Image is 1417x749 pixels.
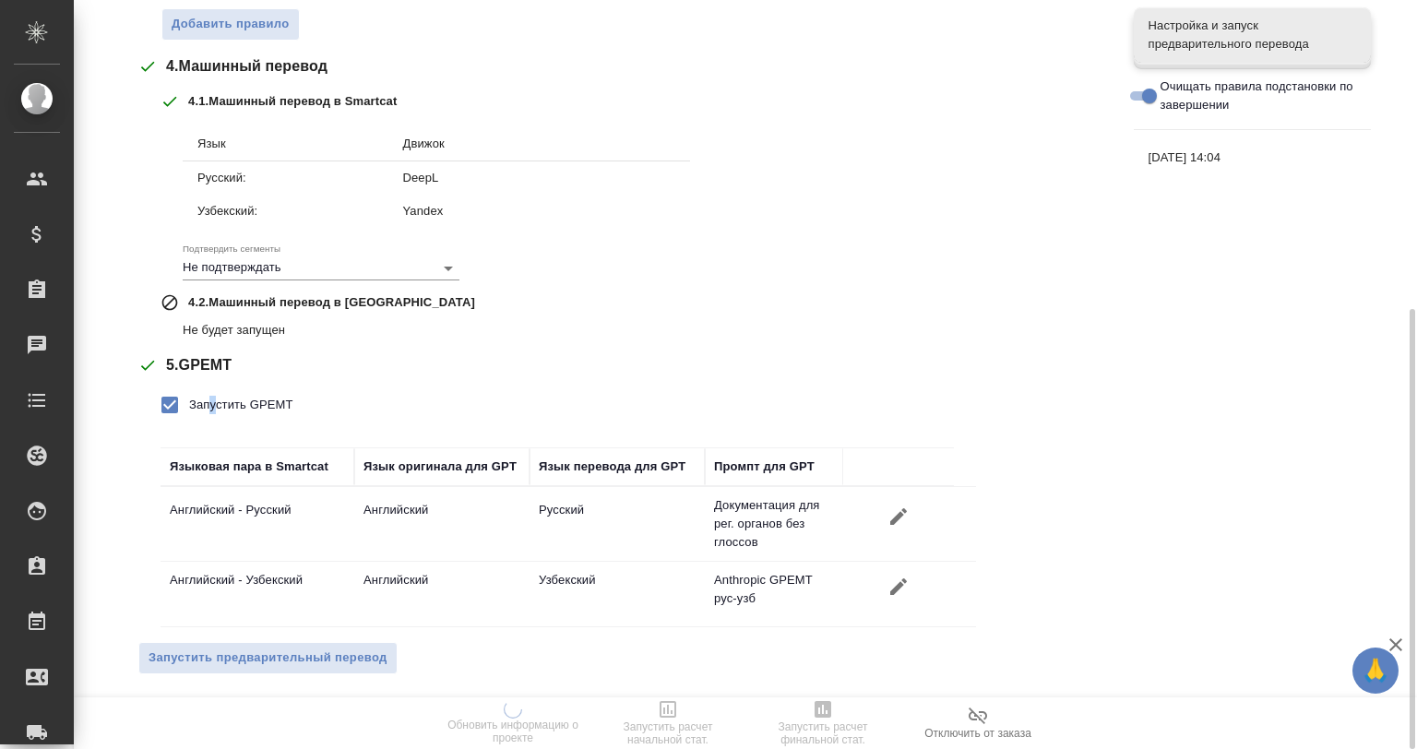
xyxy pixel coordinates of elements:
[924,727,1031,740] span: Отключить от заказа
[403,202,675,220] p: Yandex
[883,501,914,532] button: Редактировать
[530,562,705,626] td: Узбекский
[883,571,914,602] button: Редактировать
[1134,137,1371,178] div: [DATE] 14:04
[354,492,530,556] td: Английский
[745,697,900,749] button: Запустить расчет финальной стат.
[149,648,387,669] span: Запустить предварительный перевод
[1352,648,1399,694] button: 🙏
[403,169,675,187] p: DeepL
[188,92,397,111] p: 4 . 1 . Машинный перевод в Smartcat
[1149,17,1356,53] span: Настройка и запуск предварительного перевода
[1360,651,1391,690] span: 🙏
[363,458,517,476] div: Язык оригинала для GPT
[170,458,328,476] div: Языковая пара в Smartcat
[590,697,745,749] button: Запустить расчет начальной стат.
[197,169,388,187] p: Русский:
[197,202,388,220] p: Узбекский:
[161,8,300,41] button: Добавить правило
[539,458,685,476] div: Язык перевода для GPT
[530,492,705,556] td: Русский
[705,487,843,561] td: Документация для рег. органов без глоссов
[1134,7,1371,63] div: Настройка и запуск предварительного перевода
[1161,77,1357,114] span: Очищать правила подстановки по завершении
[138,356,157,374] svg: Этап будет запущен
[183,244,280,253] label: Подтвердить сегменты
[161,492,354,556] td: Английский - Русский
[189,396,293,414] span: Запустить GPEMT
[1149,149,1356,167] span: [DATE] 14:04
[435,256,461,281] button: Open
[756,720,889,746] span: Запустить расчет финальной стат.
[197,135,388,153] p: Язык
[435,697,590,749] button: Обновить информацию о проекте
[601,720,734,746] span: Запустить расчет начальной стат.
[354,562,530,626] td: Английский
[188,293,475,312] p: 4 . 2 . Машинный перевод в [GEOGRAPHIC_DATA]
[705,562,843,626] td: Anthropic GPEMT рус-узб
[161,293,179,312] svg: Этап не будет запущен
[161,562,354,626] td: Английский - Узбекский
[161,92,179,111] svg: Этап будет запущен
[183,321,1106,339] p: Не будет запущен
[172,14,290,35] span: Добавить правило
[166,55,327,77] span: 4 . Машинный перевод
[714,458,815,476] div: Промпт для GPT
[403,135,675,153] p: Движок
[900,697,1055,749] button: Отключить от заказа
[447,719,579,744] span: Обновить информацию о проекте
[138,642,398,674] button: Запустить предварительный перевод
[166,354,232,376] span: 5 . GPEMT
[138,57,157,76] svg: Этап будет запущен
